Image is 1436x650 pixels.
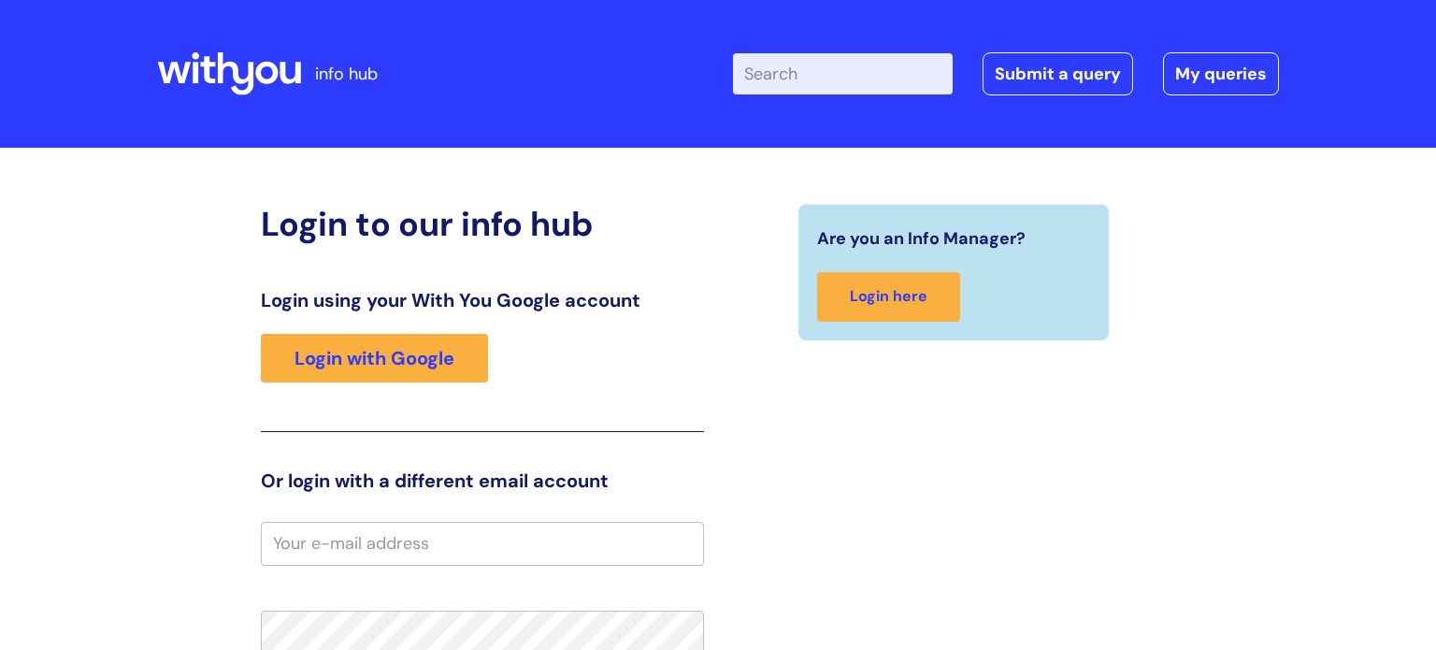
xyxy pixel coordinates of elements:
h2: Login to our info hub [261,204,704,244]
a: Login with Google [261,334,488,383]
a: Submit a query [983,52,1133,95]
input: Search [733,53,953,94]
input: Your e-mail address [261,522,704,565]
p: info hub [315,59,378,89]
span: Are you an Info Manager? [817,224,1026,253]
h3: Login using your With You Google account [261,289,704,311]
h3: Or login with a different email account [261,469,704,492]
a: Login here [817,272,960,322]
a: My queries [1163,52,1279,95]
